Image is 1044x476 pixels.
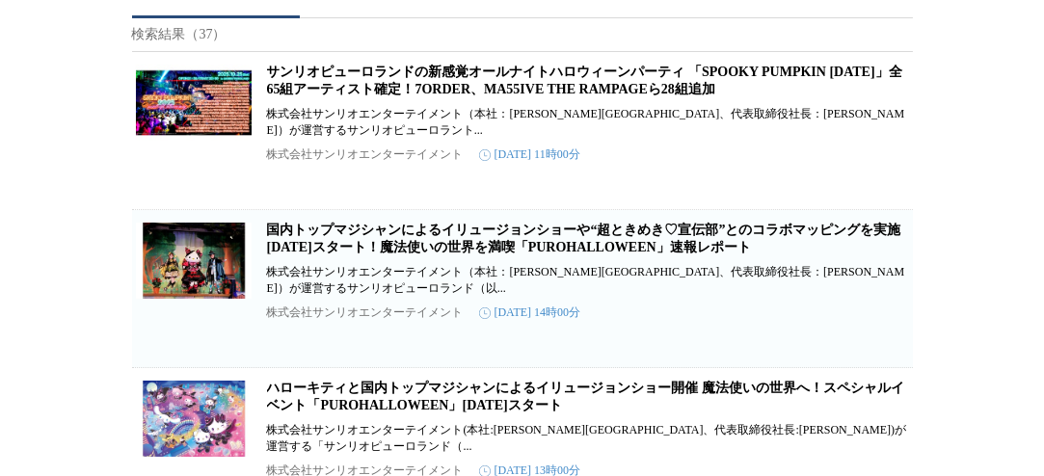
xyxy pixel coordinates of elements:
img: 国内トップマジシャンによるイリュージョンショーや“超ときめき♡宣伝部”とのコラボマッピングを実施 9月5日（金）スタート！魔法使いの世界を満喫「PUROHALLOWEEN」速報レポート [136,222,252,299]
a: ハローキティと国内トップマジシャンによるイリュージョンショー開催 魔法使いの世界へ！スペシャルイベント「PUROHALLOWEEN」[DATE]スタート [267,381,905,412]
p: 検索結果（37） [132,18,913,52]
a: 国内トップマジシャンによるイリュージョンショーや“超ときめき♡宣伝部”とのコラボマッピングを実施 [DATE]スタート！魔法使いの世界を満喫「PUROHALLOWEEN」速報レポート [267,223,901,254]
p: 株式会社サンリオエンターテイメント(本社:[PERSON_NAME][GEOGRAPHIC_DATA]、代表取締役社長:[PERSON_NAME])が運営する「サンリオピューロランド（... [267,422,909,455]
a: サンリオピューロランドの新感覚オールナイトハロウィーンパーティ 「SPOOKY PUMPKIN [DATE]」全65組アーティスト確定！7ORDER、MA55IVE THE RAMPAGEら28組追加 [267,65,902,96]
img: ハローキティと国内トップマジシャンによるイリュージョンショー開催 魔法使いの世界へ！スペシャルイベント「PUROHALLOWEEN」9月5日（金）スタート [136,380,252,457]
img: サンリオピューロランドの新感覚オールナイトハロウィーンパーティ 「SPOOKY PUMPKIN 2025」全65組アーティスト確定！7ORDER、MA55IVE THE RAMPAGEら28組追加 [136,64,252,141]
time: [DATE] 11時00分 [479,146,580,163]
p: 株式会社サンリオエンターテイメント（本社：[PERSON_NAME][GEOGRAPHIC_DATA]、代表取締役社長：[PERSON_NAME]）が運営するサンリオピューロラント... [267,106,909,139]
p: 株式会社サンリオエンターテイメント [267,146,464,163]
p: 株式会社サンリオエンターテイメント（本社：[PERSON_NAME][GEOGRAPHIC_DATA]、代表取締役社長：[PERSON_NAME]）が運営するサンリオピューロランド（以... [267,264,909,297]
time: [DATE] 14時00分 [479,304,581,321]
p: 株式会社サンリオエンターテイメント [267,304,464,321]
